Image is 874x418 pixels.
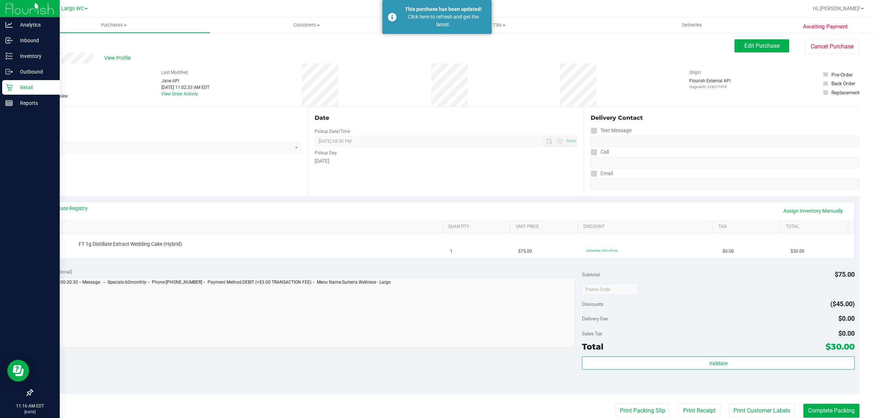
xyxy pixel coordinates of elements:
div: Flourish External API [689,78,731,90]
label: Pickup Date/Time [315,128,350,135]
span: Purchases [17,22,210,28]
span: Delivery Fee [582,316,608,322]
a: Total [786,224,845,230]
a: Quantity [448,224,507,230]
label: Email [591,168,613,179]
button: Complete Packing [803,404,859,418]
span: Largo WC [61,5,84,12]
span: View Profile [104,54,133,62]
p: [DATE] [3,409,56,415]
span: Hi, [PERSON_NAME]! [813,5,860,11]
div: This purchase has been updated! [401,5,486,13]
div: Replacement [831,89,859,96]
input: Format: (999) 999-9999 [591,157,859,168]
span: 1 [450,248,453,255]
p: Original ID: 316017479 [689,84,731,90]
button: Print Receipt [678,404,720,418]
p: Inbound [13,36,56,45]
p: Inventory [13,52,56,60]
span: Awaiting Payment [803,23,848,31]
span: $75.00 [518,248,532,255]
div: [DATE] [315,157,577,165]
div: [DATE] 11:02:33 AM EDT [161,84,209,91]
span: $30.00 [826,342,855,352]
div: Back Order [831,80,855,87]
a: Tax [719,224,777,230]
div: Location [32,114,301,122]
label: Last Modified [161,69,188,76]
a: Customers [210,17,403,33]
span: 60monthly: 60% off line [586,249,618,252]
span: $75.00 [835,271,855,278]
div: Jane API [161,78,209,84]
a: Tills [403,17,595,33]
span: Deliveries [672,22,712,28]
div: Click here to refresh and get the latest. [401,13,486,28]
span: Validate [709,360,728,366]
inline-svg: Reports [5,99,13,107]
span: Discounts [582,297,603,311]
div: Date [315,114,577,122]
span: Tills [403,22,595,28]
p: 11:16 AM EDT [3,403,56,409]
button: Validate [582,356,854,370]
span: $0.00 [723,248,734,255]
inline-svg: Analytics [5,21,13,28]
input: Promo Code [582,284,638,295]
span: Customers [210,22,402,28]
inline-svg: Inbound [5,37,13,44]
button: Print Packing Slip [615,404,670,418]
p: Retail [13,83,56,92]
label: Pickup Day [315,150,337,156]
a: Purchases [17,17,210,33]
inline-svg: Retail [5,84,13,91]
label: Call [591,147,609,157]
span: FT 1g Distillate Extract Wedding Cake (Hybrid) [79,241,182,248]
span: $30.00 [791,248,804,255]
a: View State Registry [44,205,88,212]
iframe: Resource center [7,360,29,382]
span: Subtotal [582,272,600,277]
input: Format: (999) 999-9999 [591,136,859,147]
a: Assign Inventory Manually [779,205,848,217]
span: $0.00 [838,315,855,322]
p: Reports [13,99,56,107]
label: Text Message [591,125,631,136]
label: Origin [689,69,701,76]
button: Cancel Purchase [805,40,859,54]
span: Edit Purchase [744,42,780,49]
a: View Order Activity [161,91,198,96]
span: Total [582,342,603,352]
a: Discount [583,224,710,230]
span: $0.00 [838,330,855,337]
span: ($45.00) [830,300,855,308]
button: Edit Purchase [735,39,789,52]
div: Pre-Order [831,71,853,78]
p: Analytics [13,20,56,29]
span: Sales Tax [582,331,602,336]
p: Outbound [13,67,56,76]
a: Unit Price [516,224,575,230]
div: Delivery Contact [591,114,859,122]
inline-svg: Outbound [5,68,13,75]
inline-svg: Inventory [5,52,13,60]
button: Print Customer Labels [729,404,795,418]
a: SKU [43,224,440,230]
a: Deliveries [596,17,788,33]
